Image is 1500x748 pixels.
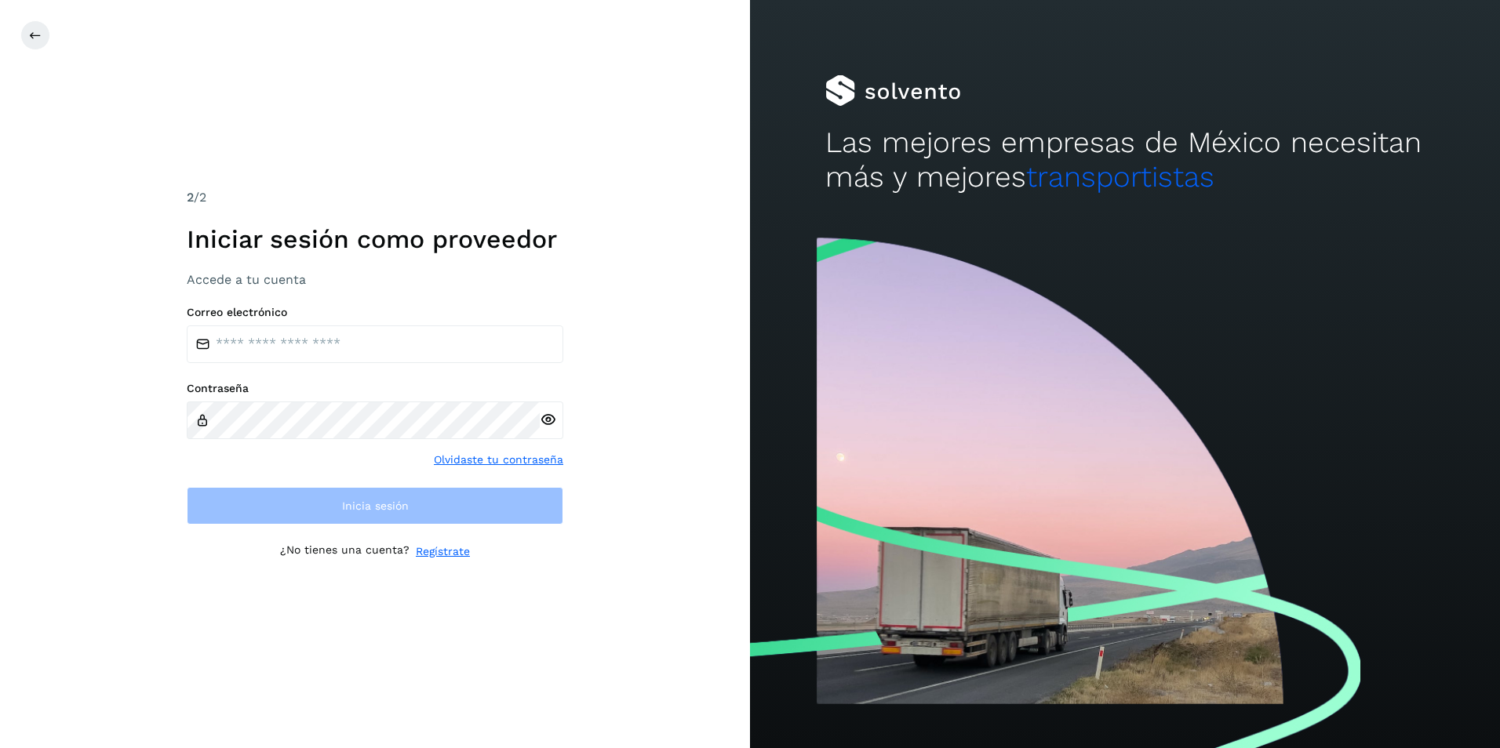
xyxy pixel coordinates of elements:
h2: Las mejores empresas de México necesitan más y mejores [825,125,1425,195]
a: Olvidaste tu contraseña [434,452,563,468]
label: Correo electrónico [187,306,563,319]
div: /2 [187,188,563,207]
h1: Iniciar sesión como proveedor [187,224,563,254]
span: Inicia sesión [342,500,409,511]
span: 2 [187,190,194,205]
label: Contraseña [187,382,563,395]
span: transportistas [1026,160,1214,194]
h3: Accede a tu cuenta [187,272,563,287]
a: Regístrate [416,543,470,560]
p: ¿No tienes una cuenta? [280,543,410,560]
button: Inicia sesión [187,487,563,525]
